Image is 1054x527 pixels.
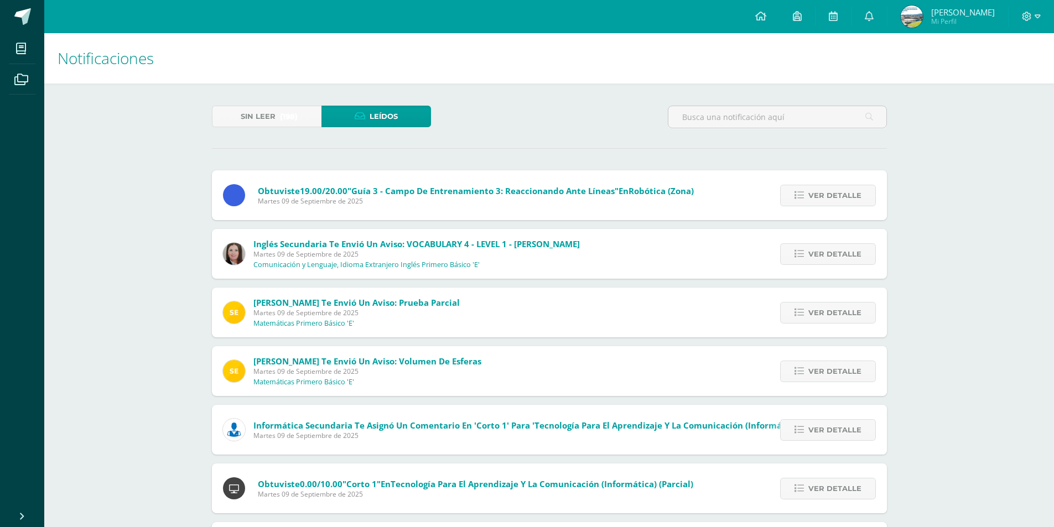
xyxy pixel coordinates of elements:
span: 19.00/20.00 [300,185,347,196]
span: Martes 09 de Septiembre de 2025 [253,308,460,317]
span: Ver detalle [808,302,861,323]
input: Busca una notificación aquí [668,106,886,128]
span: Informática Secundaria te asignó un comentario en 'Corto 1' para 'Tecnología para el Aprendizaje ... [253,420,803,431]
span: Ver detalle [808,478,861,499]
span: "Guía 3 - Campo de entrenamiento 3: Reaccionando ante líneas" [347,185,619,196]
span: Inglés Secundaria te envió un aviso: VOCABULARY 4 - LEVEL 1 - [PERSON_NAME] [253,238,580,249]
a: Leídos [321,106,431,127]
span: Notificaciones [58,48,154,69]
span: [PERSON_NAME] te envió un aviso: Volumen de esferas [253,356,481,367]
span: (198) [280,106,298,127]
span: Mi Perfil [931,17,995,26]
span: Tecnología para el Aprendizaje y la Comunicación (Informática) (Parcial) [391,478,693,489]
span: Ver detalle [808,244,861,264]
span: 0.00/10.00 [300,478,342,489]
span: Robótica (Zona) [629,185,694,196]
span: Martes 09 de Septiembre de 2025 [253,367,481,376]
span: Ver detalle [808,185,861,206]
a: Sin leer(198) [212,106,321,127]
span: Martes 09 de Septiembre de 2025 [253,431,803,440]
img: 8af0450cf43d44e38c4a1497329761f3.png [223,243,245,265]
span: Martes 09 de Septiembre de 2025 [258,196,694,206]
span: [PERSON_NAME] te envió un aviso: Prueba Parcial [253,297,460,308]
p: Comunicación y Lenguaje, Idioma Extranjero Inglés Primero Básico 'E' [253,260,480,269]
span: "Corto 1" [342,478,381,489]
p: Matemáticas Primero Básico 'E' [253,319,354,328]
span: Ver detalle [808,420,861,440]
span: Obtuviste en [258,478,693,489]
p: Matemáticas Primero Básico 'E' [253,378,354,387]
img: 6ed6846fa57649245178fca9fc9a58dd.png [223,419,245,441]
span: Leídos [370,106,398,127]
span: Ver detalle [808,361,861,382]
img: 03c2987289e60ca238394da5f82a525a.png [223,360,245,382]
span: Obtuviste en [258,185,694,196]
img: 22abe9c36cd26ae47063eaf112de279f.png [901,6,923,28]
span: Martes 09 de Septiembre de 2025 [253,249,580,259]
span: Martes 09 de Septiembre de 2025 [258,489,693,499]
img: 03c2987289e60ca238394da5f82a525a.png [223,301,245,323]
span: Sin leer [241,106,276,127]
span: [PERSON_NAME] [931,7,995,18]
